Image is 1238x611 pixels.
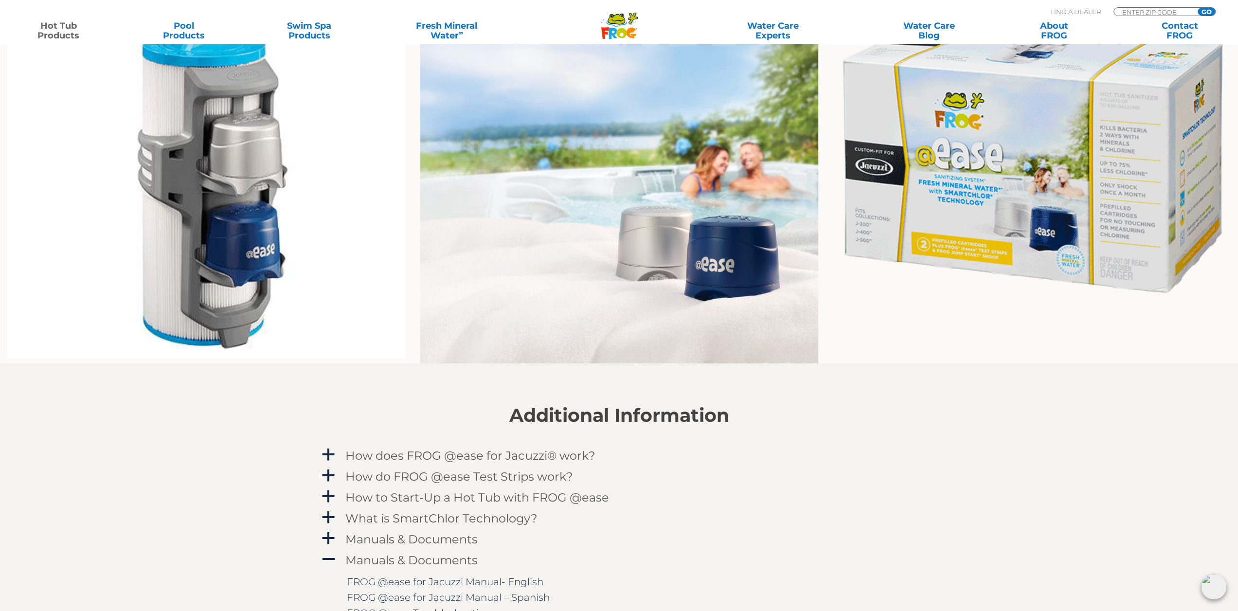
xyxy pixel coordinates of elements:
[1131,21,1228,40] a: ContactFROG
[345,491,609,504] h4: How to Start-Up a Hot Tub with FROG @ease
[320,509,918,527] a: a What is SmartChlor Technology?
[694,21,852,40] a: Water CareExperts
[347,592,550,603] a: FROG @ease for Jacuzzi Manual – Spanish
[833,15,1231,300] img: @Ease_Jacuzzi_FaceLeft
[321,531,336,546] span: a
[10,21,107,40] a: Hot TubProducts
[1050,7,1101,16] p: Find A Dealer
[345,449,595,462] h4: How does FROG @ease for Jacuzzi® work?
[458,29,463,36] sup: ∞
[347,576,543,588] a: FROG @ease for Jacuzzi Manual- English
[321,552,336,567] span: A
[321,448,336,462] span: a
[320,488,918,506] a: a How to Start-Up a Hot Tub with FROG @ease
[321,489,336,504] span: a
[320,467,918,485] a: a How do FROG @ease Test Strips work?
[7,15,405,359] img: 12
[320,551,918,569] a: A Manuals & Documents
[386,21,508,40] a: Fresh MineralWater∞
[345,512,538,525] h4: What is SmartChlor Technology?
[260,21,358,40] a: Swim SpaProducts
[320,447,918,465] a: a How does FROG @ease for Jacuzzi® work?
[345,533,478,546] h4: Manuals & Documents
[345,470,573,483] h4: How do FROG @ease Test Strips work?
[321,468,336,483] span: a
[1121,8,1187,16] input: Zip Code Form
[320,405,918,426] h2: Additional Information
[345,554,478,567] h4: Manuals & Documents
[320,530,918,548] a: a Manuals & Documents
[880,21,977,40] a: Water CareBlog
[1201,574,1226,599] img: openIcon
[1198,8,1215,16] input: GO
[420,15,818,363] img: for jacuzzi
[1005,21,1103,40] a: AboutFROG
[321,510,336,525] span: a
[135,21,233,40] a: PoolProducts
